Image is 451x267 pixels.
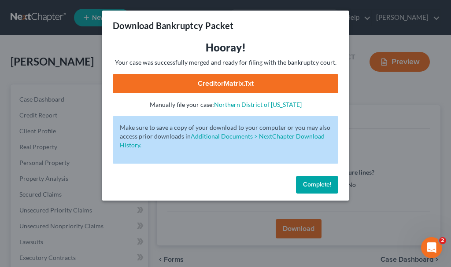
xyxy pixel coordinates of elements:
[113,100,338,109] p: Manually file your case:
[421,237,442,258] iframe: Intercom live chat
[214,101,302,108] a: Northern District of [US_STATE]
[113,74,338,93] a: CreditorMatrix.txt
[113,58,338,67] p: Your case was successfully merged and ready for filing with the bankruptcy court.
[303,181,331,188] span: Complete!
[113,40,338,55] h3: Hooray!
[113,19,233,32] h3: Download Bankruptcy Packet
[439,237,446,244] span: 2
[120,132,325,149] a: Additional Documents > NextChapter Download History.
[120,123,331,150] p: Make sure to save a copy of your download to your computer or you may also access prior downloads in
[296,176,338,194] button: Complete!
